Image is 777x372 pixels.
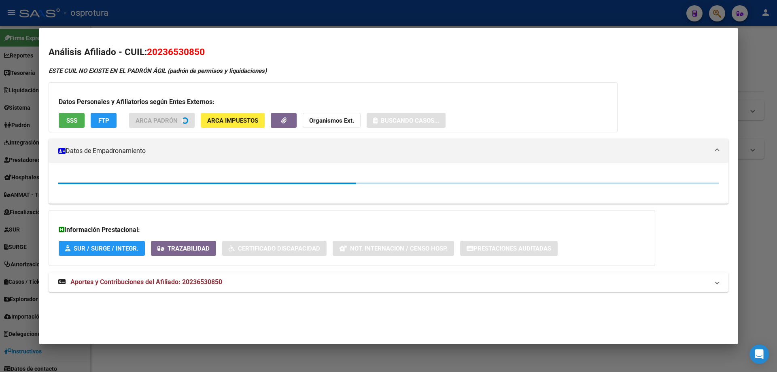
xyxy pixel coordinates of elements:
[473,245,551,252] span: Prestaciones Auditadas
[749,344,769,364] div: Open Intercom Messenger
[49,163,728,204] div: Datos de Empadronamiento
[201,113,265,128] button: ARCA Impuestos
[238,245,320,252] span: Certificado Discapacidad
[59,225,645,235] h3: Información Prestacional:
[309,117,354,124] strong: Organismos Ext.
[58,146,709,156] mat-panel-title: Datos de Empadronamiento
[147,47,205,57] span: 20236530850
[136,117,178,124] span: ARCA Padrón
[168,245,210,252] span: Trazabilidad
[74,245,138,252] span: SUR / SURGE / INTEGR.
[91,113,117,128] button: FTP
[49,139,728,163] mat-expansion-panel-header: Datos de Empadronamiento
[59,113,85,128] button: SSS
[59,97,607,107] h3: Datos Personales y Afiliatorios según Entes Externos:
[367,113,446,128] button: Buscando casos...
[49,45,728,59] h2: Análisis Afiliado - CUIL:
[70,278,222,286] span: Aportes y Contribuciones del Afiliado: 20236530850
[129,113,195,128] button: ARCA Padrón
[303,113,361,128] button: Organismos Ext.
[49,67,267,74] strong: ESTE CUIL NO EXISTE EN EL PADRÓN ÁGIL (padrón de permisos y liquidaciones)
[350,245,448,252] span: Not. Internacion / Censo Hosp.
[460,241,558,256] button: Prestaciones Auditadas
[49,272,728,292] mat-expansion-panel-header: Aportes y Contribuciones del Afiliado: 20236530850
[151,241,216,256] button: Trazabilidad
[381,117,439,124] span: Buscando casos...
[222,241,327,256] button: Certificado Discapacidad
[333,241,454,256] button: Not. Internacion / Censo Hosp.
[66,117,77,124] span: SSS
[59,241,145,256] button: SUR / SURGE / INTEGR.
[207,117,258,124] span: ARCA Impuestos
[98,117,109,124] span: FTP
